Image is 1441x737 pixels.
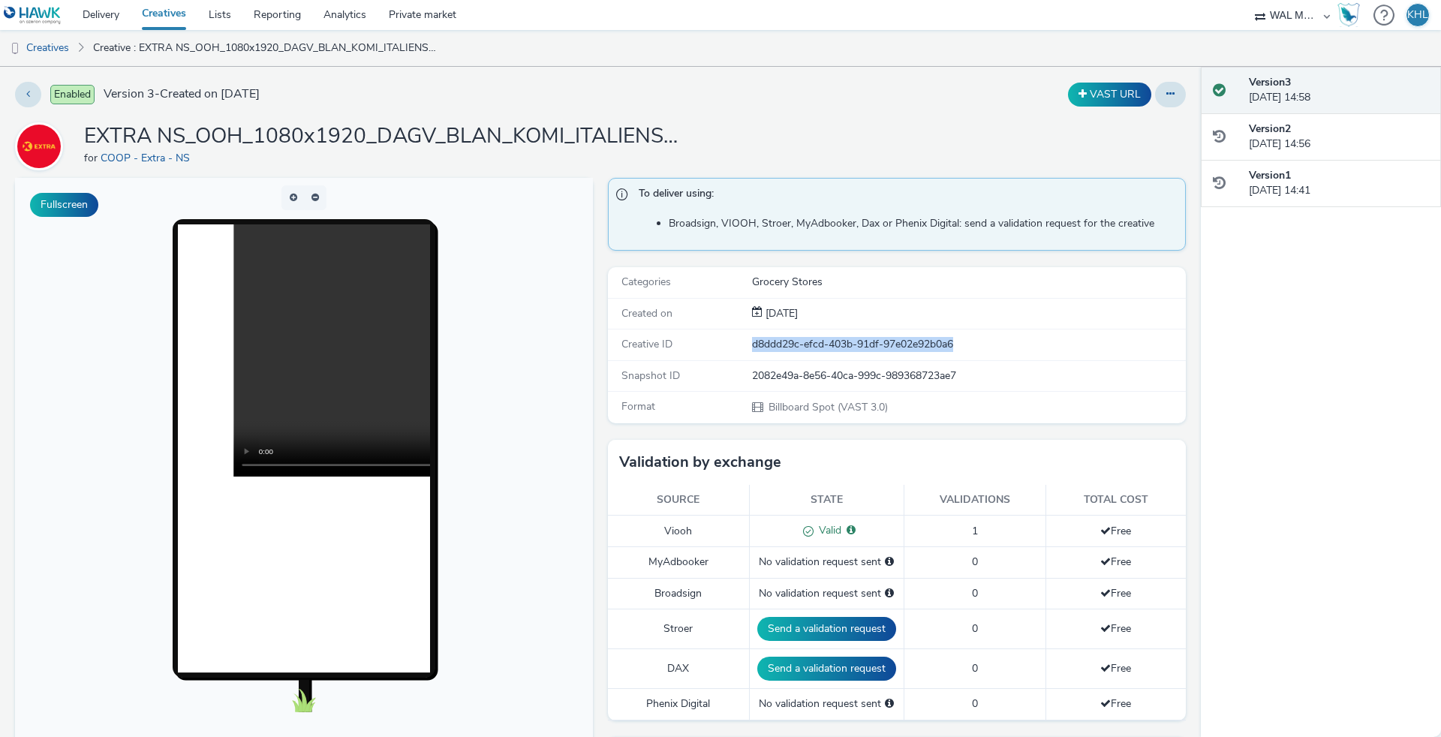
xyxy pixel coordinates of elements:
[621,306,672,320] span: Created on
[972,661,978,675] span: 0
[752,275,1184,290] div: Grocery Stores
[972,696,978,711] span: 0
[752,368,1184,384] div: 2082e49a-8e56-40ca-999c-989368723ae7
[1100,696,1131,711] span: Free
[621,275,671,289] span: Categories
[752,337,1184,352] div: d8ddd29c-efcd-403b-91df-97e02e92b0a6
[1100,586,1131,600] span: Free
[885,555,894,570] div: Please select a deal below and click on Send to send a validation request to MyAdbooker.
[84,151,101,165] span: for
[104,86,260,103] span: Version 3 - Created on [DATE]
[1100,661,1131,675] span: Free
[608,689,749,720] td: Phenix Digital
[1249,168,1429,199] div: [DATE] 14:41
[749,485,904,516] th: State
[17,125,61,168] img: COOP - Extra - NS
[757,586,896,601] div: No validation request sent
[4,6,62,25] img: undefined Logo
[30,193,98,217] button: Fullscreen
[621,399,655,414] span: Format
[767,400,888,414] span: Billboard Spot (VAST 3.0)
[1249,168,1291,182] strong: Version 1
[608,547,749,578] td: MyAdbooker
[1100,555,1131,569] span: Free
[972,555,978,569] span: 0
[608,609,749,649] td: Stroer
[621,368,680,383] span: Snapshot ID
[814,523,841,537] span: Valid
[1249,75,1291,89] strong: Version 3
[972,524,978,538] span: 1
[757,696,896,711] div: No validation request sent
[669,216,1178,231] li: Broadsign, VIOOH, Stroer, MyAdbooker, Dax or Phenix Digital: send a validation request for the cr...
[619,451,781,474] h3: Validation by exchange
[757,617,896,641] button: Send a validation request
[763,306,798,321] div: Creation 26 August 2025, 14:41
[763,306,798,320] span: [DATE]
[757,657,896,681] button: Send a validation request
[639,186,1170,206] span: To deliver using:
[1068,83,1151,107] button: VAST URL
[621,337,672,351] span: Creative ID
[608,649,749,689] td: DAX
[608,485,749,516] th: Source
[1100,621,1131,636] span: Free
[15,139,69,153] a: COOP - Extra - NS
[84,122,684,151] h1: EXTRA NS_OOH_1080x1920_DAGV_BLAN_KOMI_ITALIENSK 1_36_38_2025
[1337,3,1360,27] img: Hawk Academy
[1249,122,1291,136] strong: Version 2
[1337,3,1366,27] a: Hawk Academy
[885,696,894,711] div: Please select a deal below and click on Send to send a validation request to Phenix Digital.
[1100,524,1131,538] span: Free
[1249,122,1429,152] div: [DATE] 14:56
[1249,75,1429,106] div: [DATE] 14:58
[885,586,894,601] div: Please select a deal below and click on Send to send a validation request to Broadsign.
[757,555,896,570] div: No validation request sent
[8,41,23,56] img: dooh
[904,485,1045,516] th: Validations
[608,578,749,609] td: Broadsign
[608,516,749,547] td: Viooh
[50,85,95,104] span: Enabled
[1407,4,1428,26] div: KHL
[972,586,978,600] span: 0
[86,30,446,66] a: Creative : EXTRA NS_OOH_1080x1920_DAGV_BLAN_KOMI_ITALIENSK 1_36_38_2025
[101,151,196,165] a: COOP - Extra - NS
[972,621,978,636] span: 0
[1045,485,1186,516] th: Total cost
[1064,83,1155,107] div: Duplicate the creative as a VAST URL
